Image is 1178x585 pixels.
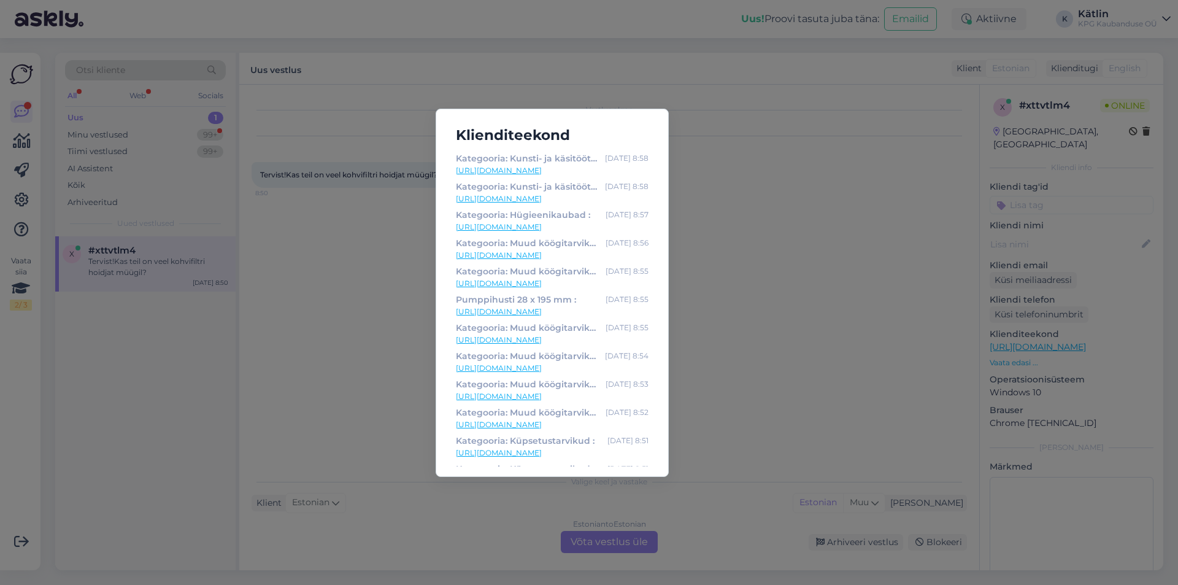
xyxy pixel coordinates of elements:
[607,434,649,447] div: [DATE] 8:51
[456,462,595,476] div: Kategooria: Küpsetustarvikud :
[456,434,595,447] div: Kategooria: Küpsetustarvikud :
[606,265,649,278] div: [DATE] 8:55
[456,278,649,289] a: [URL][DOMAIN_NAME]
[456,363,649,374] a: [URL][DOMAIN_NAME]
[606,321,649,335] div: [DATE] 8:55
[456,222,649,233] a: [URL][DOMAIN_NAME]
[456,406,601,419] div: Kategooria: Muud köögitarvikud :
[456,165,649,176] a: [URL][DOMAIN_NAME]
[606,378,649,391] div: [DATE] 8:53
[606,208,649,222] div: [DATE] 8:57
[456,236,601,250] div: Kategooria: Muud köögitarvikud :
[456,265,601,278] div: Kategooria: Muud köögitarvikud :
[607,462,649,476] div: [DATE] 8:51
[456,293,576,306] div: Pumppihusti 28 x 195 mm :
[605,349,649,363] div: [DATE] 8:54
[456,419,649,430] a: [URL][DOMAIN_NAME]
[456,306,649,317] a: [URL][DOMAIN_NAME]
[456,349,600,363] div: Kategooria: Muud köögitarvikud :
[456,250,649,261] a: [URL][DOMAIN_NAME]
[456,152,600,165] div: Kategooria: Kunsti- ja käsitöötarbed :
[605,180,649,193] div: [DATE] 8:58
[456,208,590,222] div: Kategooria: Hügieenikaubad :
[446,124,658,147] h5: Klienditeekond
[606,293,649,306] div: [DATE] 8:55
[456,447,649,459] a: [URL][DOMAIN_NAME]
[456,321,601,335] div: Kategooria: Muud köögitarvikud :
[606,236,649,250] div: [DATE] 8:56
[456,193,649,204] a: [URL][DOMAIN_NAME]
[606,406,649,419] div: [DATE] 8:52
[456,378,601,391] div: Kategooria: Muud köögitarvikud :
[456,180,600,193] div: Kategooria: Kunsti- ja käsitöötarbed :
[456,391,649,402] a: [URL][DOMAIN_NAME]
[456,335,649,346] a: [URL][DOMAIN_NAME]
[605,152,649,165] div: [DATE] 8:58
